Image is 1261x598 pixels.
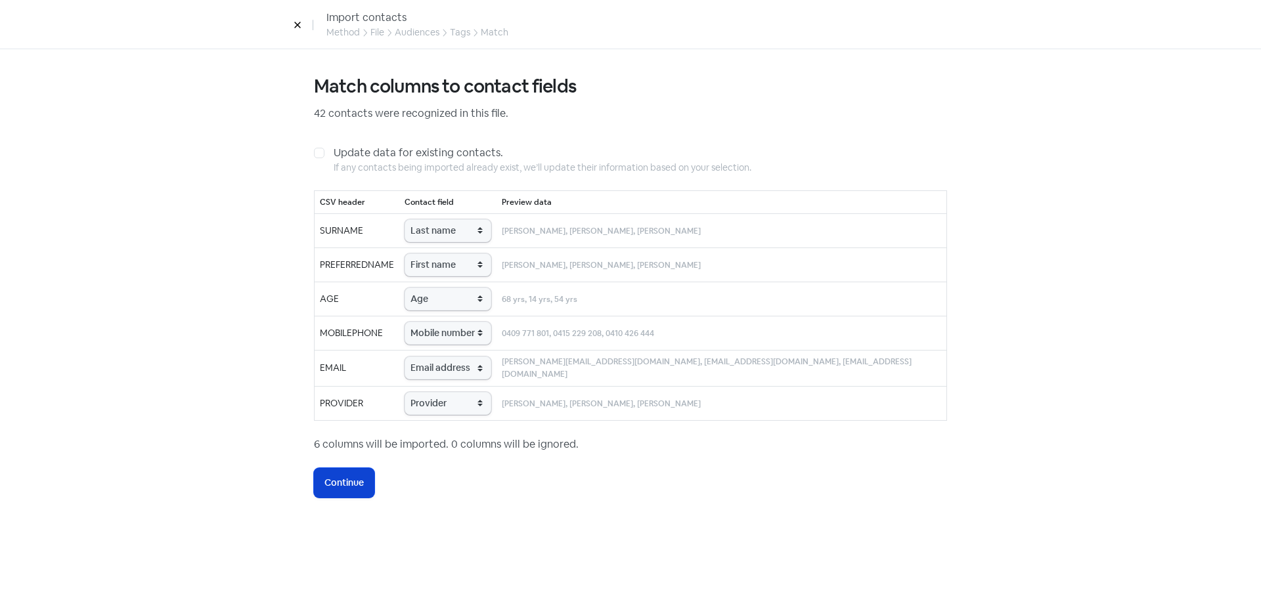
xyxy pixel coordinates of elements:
[334,145,503,161] label: Update data for existing contacts.
[315,282,400,316] td: AGE
[497,190,947,213] th: Preview data
[315,213,400,247] td: SURNAME
[315,350,400,386] td: EMAIL
[399,190,497,213] th: Contact field
[315,247,400,282] td: PREFERREDNAME
[324,476,364,490] span: Continue
[370,26,384,39] div: File
[326,10,508,26] div: Import contacts
[314,437,947,452] div: 6 columns will be imported. 0 columns will be ignored.
[314,468,374,498] button: Continue
[502,259,701,272] small: [PERSON_NAME], [PERSON_NAME], [PERSON_NAME]
[502,356,941,381] small: [PERSON_NAME][EMAIL_ADDRESS][DOMAIN_NAME], [EMAIL_ADDRESS][DOMAIN_NAME], [EMAIL_ADDRESS][DOMAIN_N...
[314,161,947,175] div: If any contacts being imported already exist, we’ll update their information based on your select...
[502,328,654,340] small: 0409 771 801, 0415 229 208, 0410 426 444
[395,26,439,39] div: Audiences
[326,26,360,39] div: Method
[315,386,400,420] td: PROVIDER
[502,398,701,410] small: [PERSON_NAME], [PERSON_NAME], [PERSON_NAME]
[450,26,470,39] div: Tags
[502,293,577,306] small: 68 yrs, 14 yrs, 54 yrs
[481,26,508,39] div: Match
[315,190,400,213] th: CSV header
[502,225,701,238] small: [PERSON_NAME], [PERSON_NAME], [PERSON_NAME]
[315,316,400,350] td: MOBILEPHONE
[314,75,947,98] h3: Match columns to contact fields
[314,106,947,121] p: 42 contacts were recognized in this file.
